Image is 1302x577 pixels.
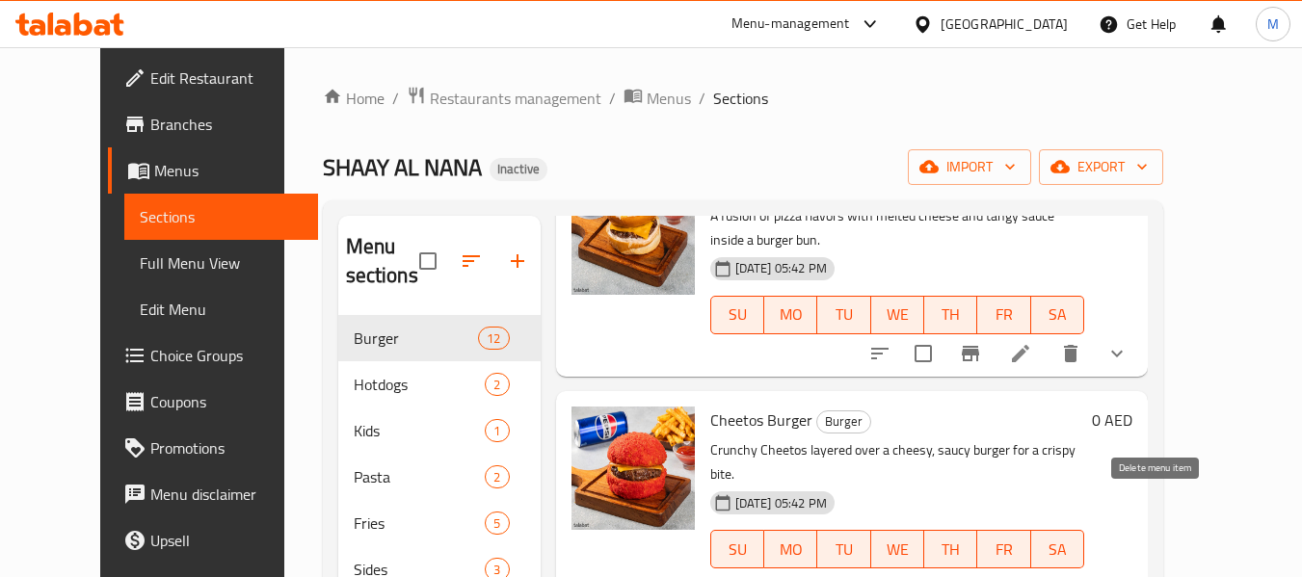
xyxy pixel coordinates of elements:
[108,147,318,194] a: Menus
[124,286,318,332] a: Edit Menu
[923,155,1016,179] span: import
[150,436,303,459] span: Promotions
[1094,330,1140,377] button: show more
[624,86,691,111] a: Menus
[924,530,977,568] button: TH
[150,483,303,506] span: Menu disclaimer
[817,530,870,568] button: TU
[571,171,695,295] img: Pizza Burger
[825,301,863,328] span: TU
[1009,342,1032,365] a: Edit menu item
[485,511,509,535] div: items
[772,536,810,564] span: MO
[485,465,509,488] div: items
[764,296,817,334] button: MO
[947,330,994,377] button: Branch-specific-item
[985,301,1023,328] span: FR
[825,536,863,564] span: TU
[719,301,757,328] span: SU
[108,517,318,564] a: Upsell
[150,66,303,90] span: Edit Restaurant
[124,194,318,240] a: Sections
[392,87,399,110] li: /
[323,145,482,189] span: SHAAY AL NANA
[150,390,303,413] span: Coupons
[323,87,385,110] a: Home
[817,410,870,433] span: Burger
[124,240,318,286] a: Full Menu View
[354,327,479,350] span: Burger
[728,494,835,512] span: [DATE] 05:42 PM
[108,101,318,147] a: Branches
[571,407,695,530] img: Cheetos Burger
[941,13,1068,35] div: [GEOGRAPHIC_DATA]
[479,329,508,348] span: 12
[108,332,318,379] a: Choice Groups
[140,298,303,321] span: Edit Menu
[1039,536,1076,564] span: SA
[150,113,303,136] span: Branches
[108,55,318,101] a: Edit Restaurant
[1092,407,1132,433] h6: 0 AED
[710,406,812,434] span: Cheetos Burger
[1054,155,1148,179] span: export
[140,251,303,275] span: Full Menu View
[924,296,977,334] button: TH
[346,232,419,290] h2: Menu sections
[323,86,1163,111] nav: breadcrumb
[908,149,1031,185] button: import
[338,454,541,500] div: Pasta2
[772,301,810,328] span: MO
[977,296,1030,334] button: FR
[710,438,1084,486] p: Crunchy Cheetos layered over a cheesy, saucy burger for a crispy bite.
[354,465,486,488] span: Pasta
[977,530,1030,568] button: FR
[1039,149,1163,185] button: export
[764,530,817,568] button: MO
[108,471,318,517] a: Menu disclaimer
[494,238,541,284] button: Add section
[354,419,486,442] div: Kids
[150,529,303,552] span: Upsell
[407,86,601,111] a: Restaurants management
[713,87,768,110] span: Sections
[1031,296,1084,334] button: SA
[879,536,917,564] span: WE
[719,536,757,564] span: SU
[731,13,850,36] div: Menu-management
[485,373,509,396] div: items
[354,511,486,535] span: Fries
[490,161,547,177] span: Inactive
[108,379,318,425] a: Coupons
[710,204,1084,252] p: A fusion of pizza flavors with melted cheese and tangy sauce inside a burger bun.
[490,158,547,181] div: Inactive
[1267,13,1279,35] span: M
[430,87,601,110] span: Restaurants management
[871,296,924,334] button: WE
[932,301,970,328] span: TH
[338,315,541,361] div: Burger12
[448,238,494,284] span: Sort sections
[338,361,541,407] div: Hotdogs2
[408,241,448,281] span: Select all sections
[903,333,943,374] span: Select to update
[486,468,508,486] span: 2
[154,159,303,182] span: Menus
[486,376,508,394] span: 2
[485,419,509,442] div: items
[486,514,508,533] span: 5
[354,373,486,396] span: Hotdogs
[1105,342,1129,365] svg: Show Choices
[338,407,541,454] div: Kids1
[338,500,541,546] div: Fries5
[1048,330,1094,377] button: delete
[817,296,870,334] button: TU
[985,536,1023,564] span: FR
[140,205,303,228] span: Sections
[879,301,917,328] span: WE
[486,422,508,440] span: 1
